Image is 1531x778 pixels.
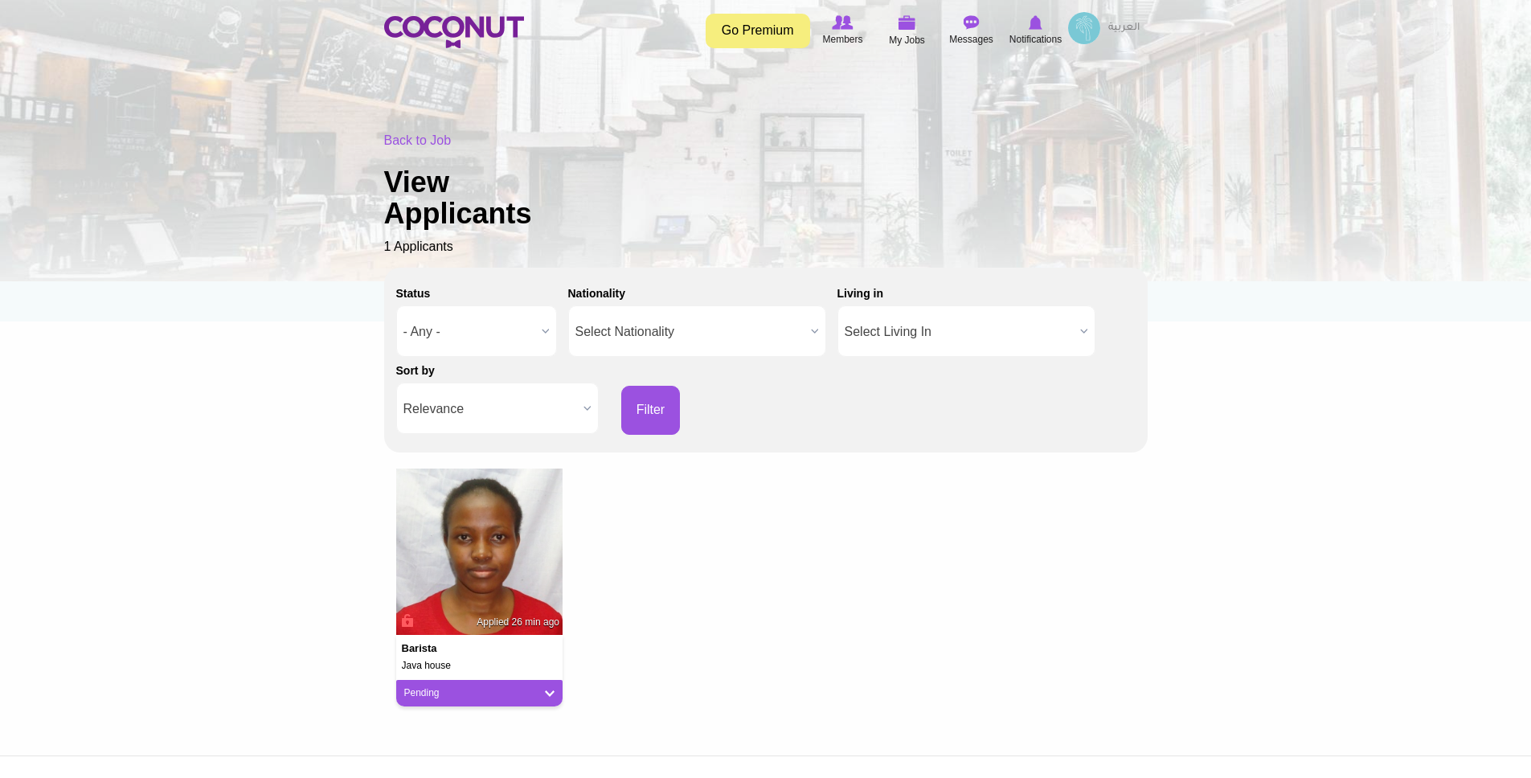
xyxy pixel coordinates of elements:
[568,285,626,301] label: Nationality
[396,362,435,379] label: Sort by
[1009,31,1062,47] span: Notifications
[403,306,535,358] span: - Any -
[1100,12,1148,44] a: العربية
[1004,12,1068,49] a: Notifications Notifications
[384,133,452,147] a: Back to Job
[949,31,993,47] span: Messages
[706,14,810,48] a: Go Premium
[575,306,804,358] span: Select Nationality
[845,306,1074,358] span: Select Living In
[899,15,916,30] img: My Jobs
[384,132,1148,256] div: 1 Applicants
[402,661,558,671] h5: Java house
[832,15,853,30] img: Browse Members
[396,285,431,301] label: Status
[964,15,980,30] img: Messages
[404,686,555,700] a: Pending
[889,32,925,48] span: My Jobs
[837,285,884,301] label: Living in
[399,612,414,629] span: Connect to Unlock the Profile
[822,31,862,47] span: Members
[384,166,585,230] h1: View Applicants
[1029,15,1042,30] img: Notifications
[403,383,577,435] span: Relevance
[621,386,681,435] button: Filter
[396,469,563,636] img: Lucy Muthoni's picture
[384,16,524,48] img: Home
[939,12,1004,49] a: Messages Messages
[402,643,495,654] h4: barista
[875,12,939,50] a: My Jobs My Jobs
[811,12,875,49] a: Browse Members Members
